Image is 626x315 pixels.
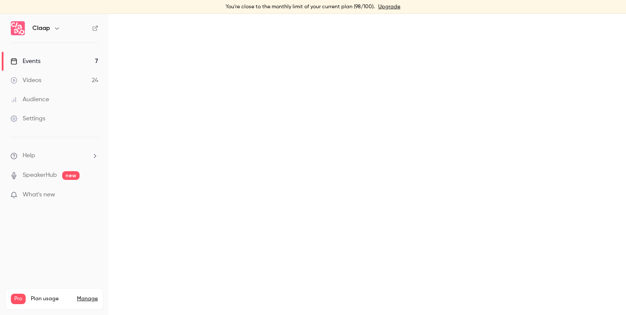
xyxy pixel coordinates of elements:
[23,171,57,180] a: SpeakerHub
[23,190,55,199] span: What's new
[10,76,41,85] div: Videos
[62,171,80,180] span: new
[88,191,98,199] iframe: Noticeable Trigger
[10,95,49,104] div: Audience
[31,295,72,302] span: Plan usage
[378,3,400,10] a: Upgrade
[23,151,35,160] span: Help
[11,21,25,35] img: Claap
[77,295,98,302] a: Manage
[10,151,98,160] li: help-dropdown-opener
[10,114,45,123] div: Settings
[32,24,50,33] h6: Claap
[11,294,26,304] span: Pro
[10,57,40,66] div: Events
